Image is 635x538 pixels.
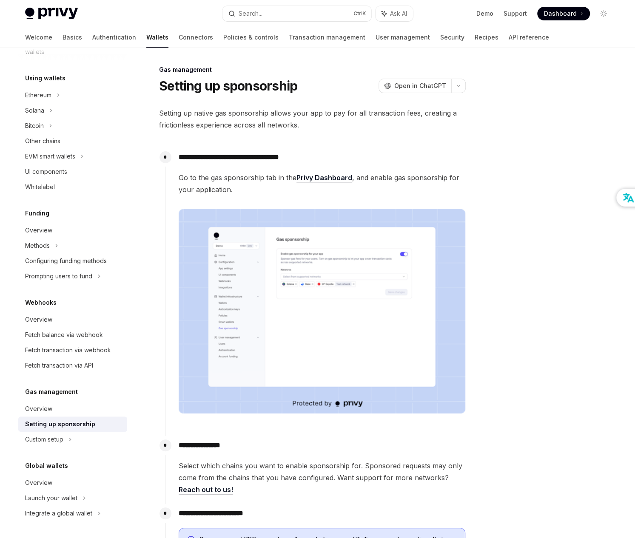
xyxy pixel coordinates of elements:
[25,419,95,429] div: Setting up sponsorship
[25,182,55,192] div: Whitelabel
[223,27,279,48] a: Policies & controls
[159,65,466,74] div: Gas management
[390,9,407,18] span: Ask AI
[25,8,78,20] img: light logo
[18,401,127,416] a: Overview
[18,416,127,432] a: Setting up sponsorship
[25,297,57,308] h5: Webhooks
[25,256,107,266] div: Configuring funding methods
[18,179,127,195] a: Whitelabel
[25,478,52,488] div: Overview
[222,6,371,21] button: Search...CtrlK
[25,225,52,235] div: Overview
[25,90,51,100] div: Ethereum
[597,7,610,20] button: Toggle dark mode
[25,314,52,325] div: Overview
[25,493,77,503] div: Launch your wallet
[25,208,49,218] h5: Funding
[92,27,136,48] a: Authentication
[25,461,68,471] h5: Global wallets
[476,9,493,18] a: Demo
[18,343,127,358] a: Fetch transaction via webhook
[18,327,127,343] a: Fetch balance via webhook
[25,167,67,177] div: UI components
[159,107,466,131] span: Setting up native gas sponsorship allows your app to pay for all transaction fees, creating a fri...
[179,27,213,48] a: Connectors
[376,27,430,48] a: User management
[289,27,365,48] a: Transaction management
[18,164,127,179] a: UI components
[25,404,52,414] div: Overview
[504,9,527,18] a: Support
[25,271,92,281] div: Prompting users to fund
[537,7,590,20] a: Dashboard
[25,241,50,251] div: Methods
[379,79,451,93] button: Open in ChatGPT
[239,8,262,19] div: Search...
[179,172,465,195] span: Go to the gas sponsorship tab in the , and enable gas sponsorship for your application.
[25,330,103,340] div: Fetch balance via webhook
[18,312,127,327] a: Overview
[25,508,92,518] div: Integrate a global wallet
[159,78,298,93] h1: Setting up sponsorship
[18,358,127,373] a: Fetch transaction via API
[475,27,498,48] a: Recipes
[353,10,366,17] span: Ctrl K
[25,105,44,116] div: Solana
[394,82,446,90] span: Open in ChatGPT
[179,485,233,494] a: Reach out to us!
[25,136,60,146] div: Other chains
[25,27,52,48] a: Welcome
[25,73,65,83] h5: Using wallets
[25,434,63,445] div: Custom setup
[18,475,127,490] a: Overview
[296,173,352,182] a: Privy Dashboard
[179,460,465,496] span: Select which chains you want to enable sponsorship for. Sponsored requests may only come from the...
[25,121,44,131] div: Bitcoin
[25,151,75,161] div: EVM smart wallets
[63,27,82,48] a: Basics
[509,27,549,48] a: API reference
[544,9,577,18] span: Dashboard
[440,27,464,48] a: Security
[25,387,78,397] h5: Gas management
[376,6,413,21] button: Ask AI
[18,223,127,238] a: Overview
[25,345,111,355] div: Fetch transaction via webhook
[18,133,127,149] a: Other chains
[146,27,168,48] a: Wallets
[25,360,93,371] div: Fetch transaction via API
[18,253,127,269] a: Configuring funding methods
[179,209,465,414] img: images/gas-sponsorship.png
